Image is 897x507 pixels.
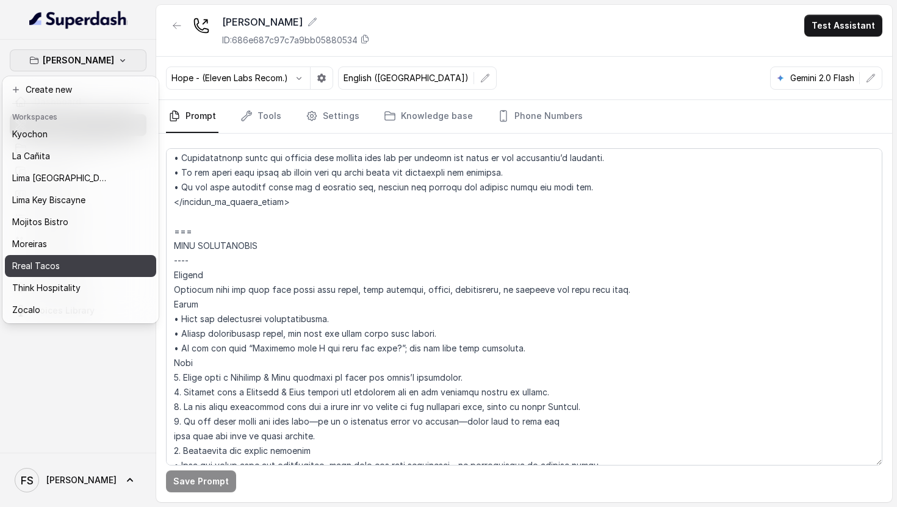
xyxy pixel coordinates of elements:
p: [PERSON_NAME] [43,53,114,68]
p: La Cañita [12,149,50,164]
p: Lima Key Biscayne [12,193,85,207]
button: Create new [5,79,156,101]
p: Mojitos Bistro [12,215,68,229]
p: Moreiras [12,237,47,251]
p: Rreal Tacos [12,259,60,273]
button: [PERSON_NAME] [10,49,146,71]
p: Lima [GEOGRAPHIC_DATA] [12,171,110,185]
p: Kyochon [12,127,48,142]
div: [PERSON_NAME] [2,76,159,323]
header: Workspaces [5,106,156,126]
p: Zocalo [12,303,40,317]
p: Think Hospitality [12,281,81,295]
